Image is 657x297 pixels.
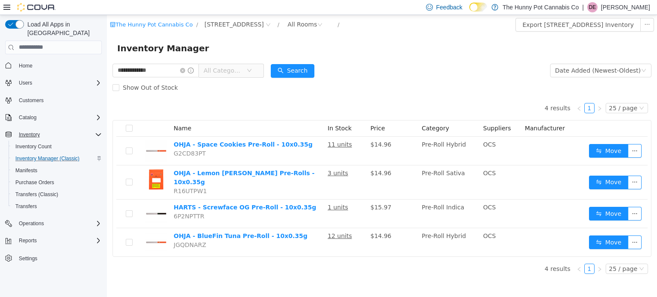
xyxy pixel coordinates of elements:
[376,155,389,162] span: OCS
[15,253,102,263] span: Settings
[478,88,487,98] a: 1
[601,2,650,12] p: [PERSON_NAME]
[2,252,105,264] button: Settings
[15,203,37,210] span: Transfers
[9,141,105,153] button: Inventory Count
[490,252,495,257] i: icon: right
[2,59,105,72] button: Home
[15,78,102,88] span: Users
[12,141,102,152] span: Inventory Count
[311,185,373,213] td: Pre-Roll Indica
[502,88,530,98] div: 25 / page
[9,153,105,165] button: Inventory Manager (Classic)
[19,255,37,262] span: Settings
[221,218,245,224] u: 12 units
[315,110,342,117] span: Category
[9,176,105,188] button: Purchase Orders
[67,189,209,196] a: HARTS - Screwface OG Pre-Roll - 10x0.35g
[470,252,475,257] i: icon: left
[376,110,404,117] span: Suppliers
[582,2,584,12] p: |
[15,78,36,88] button: Users
[502,249,530,259] div: 25 / page
[231,6,232,13] span: /
[448,49,534,62] div: Date Added (Newest-Oldest)
[521,161,535,174] button: icon: ellipsis
[73,53,78,58] i: icon: close-circle
[24,20,102,37] span: Load All Apps in [GEOGRAPHIC_DATA]
[15,95,47,106] a: Customers
[15,60,102,71] span: Home
[15,155,80,162] span: Inventory Manager (Classic)
[467,249,477,259] li: Previous Page
[19,220,44,227] span: Operations
[12,153,83,164] a: Inventory Manager (Classic)
[10,26,107,40] span: Inventory Manager
[221,155,241,162] u: 3 units
[12,177,102,188] span: Purchase Orders
[12,177,58,188] a: Purchase Orders
[15,235,102,246] span: Reports
[2,94,105,106] button: Customers
[12,201,102,212] span: Transfers
[376,218,389,224] span: OCS
[19,114,36,121] span: Catalog
[311,150,373,185] td: Pre-Roll Sativa
[15,112,40,123] button: Catalog
[67,198,98,205] span: 6P2NPTTR
[221,189,241,196] u: 1 units
[38,188,60,209] img: HARTS - Screwface OG Pre-Roll - 10x0.35g hero shot
[2,77,105,89] button: Users
[67,110,84,117] span: Name
[15,218,47,229] button: Operations
[438,88,463,98] li: 4 results
[9,200,105,212] button: Transfers
[19,237,37,244] span: Reports
[38,217,60,238] img: OHJA - BlueFin Tuna Pre-Roll - 10x0.35g hero shot
[2,235,105,247] button: Reports
[67,226,99,233] span: JGQDNARZ
[140,53,145,59] i: icon: down
[19,131,40,138] span: Inventory
[9,165,105,176] button: Manifests
[533,3,547,17] button: icon: ellipsis
[67,135,99,142] span: G2CD83PT
[15,179,54,186] span: Purchase Orders
[589,2,596,12] span: DE
[436,3,462,12] span: Feedback
[15,218,102,229] span: Operations
[376,126,389,133] span: OCS
[15,253,41,264] a: Settings
[482,161,521,174] button: icon: swapMove
[12,189,102,200] span: Transfers (Classic)
[12,165,102,176] span: Manifests
[2,129,105,141] button: Inventory
[587,2,598,12] div: Darrel Engleby
[2,112,105,124] button: Catalog
[534,53,539,59] i: icon: down
[263,218,284,224] span: $14.96
[418,110,458,117] span: Manufacturer
[97,51,136,60] span: All Categories
[2,218,105,229] button: Operations
[15,61,36,71] a: Home
[67,126,206,133] a: OHJA - Space Cookies Pre-Roll - 10x0.35g
[15,143,52,150] span: Inventory Count
[164,49,207,63] button: icon: searchSearch
[17,3,56,12] img: Cova
[478,249,487,259] a: 1
[12,189,62,200] a: Transfers (Classic)
[408,3,533,17] button: Export [STREET_ADDRESS] Inventory
[376,189,389,196] span: OCS
[488,88,498,98] li: Next Page
[263,189,284,196] span: $15.97
[67,173,100,179] span: R16UTPW1
[532,251,537,257] i: icon: down
[469,3,487,12] input: Dark Mode
[482,192,521,206] button: icon: swapMove
[81,53,87,59] i: icon: info-circle
[15,129,102,140] span: Inventory
[19,97,44,104] span: Customers
[15,95,102,106] span: Customers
